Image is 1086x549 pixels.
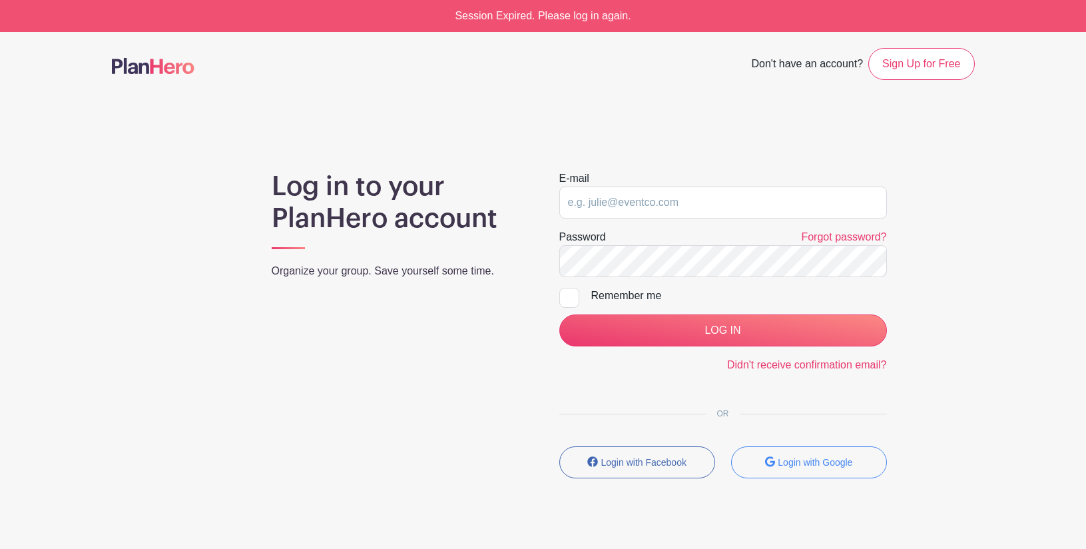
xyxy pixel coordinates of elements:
small: Login with Facebook [601,457,686,468]
a: Sign Up for Free [868,48,974,80]
label: E-mail [559,171,589,187]
button: Login with Facebook [559,446,715,478]
img: logo-507f7623f17ff9eddc593b1ce0a138ce2505c220e1c5a4e2b4648c50719b7d32.svg [112,58,194,74]
span: OR [706,409,740,418]
span: Don't have an account? [751,51,863,80]
a: Forgot password? [801,231,886,243]
label: Password [559,229,606,245]
small: Login with Google [778,457,852,468]
h1: Log in to your PlanHero account [272,171,527,235]
div: Remember me [591,288,887,304]
button: Login with Google [731,446,887,478]
input: LOG IN [559,314,887,346]
a: Didn't receive confirmation email? [727,359,887,370]
input: e.g. julie@eventco.com [559,187,887,219]
p: Organize your group. Save yourself some time. [272,263,527,279]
